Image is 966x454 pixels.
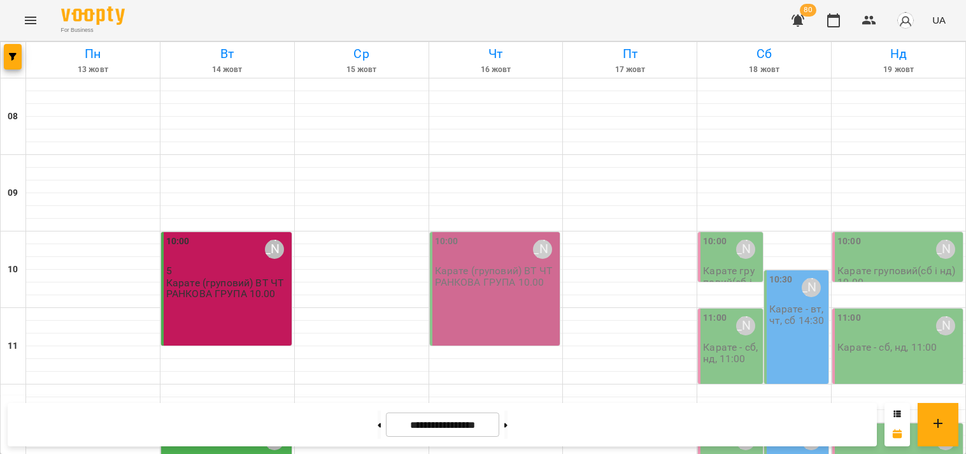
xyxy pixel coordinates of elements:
[162,44,292,64] h6: Вт
[28,64,158,76] h6: 13 жовт
[297,44,427,64] h6: Ср
[166,265,289,276] p: 5
[61,26,125,34] span: For Business
[703,342,760,364] p: Карате - сб, нд, 11:00
[897,11,914,29] img: avatar_s.png
[736,240,755,259] div: Киричко Тарас
[297,64,427,76] h6: 15 жовт
[431,64,561,76] h6: 16 жовт
[834,44,963,64] h6: Нд
[699,44,829,64] h6: Сб
[265,240,284,259] div: Мамішев Еміль
[703,311,727,325] label: 11:00
[927,8,951,32] button: UA
[8,186,18,200] h6: 09
[8,263,18,277] h6: 10
[699,64,829,76] h6: 18 жовт
[837,311,861,325] label: 11:00
[28,44,158,64] h6: Пн
[703,235,727,249] label: 10:00
[162,64,292,76] h6: 14 жовт
[166,277,289,300] p: Карате (груповий) ВТ ЧТ РАНКОВА ГРУПА 10.00
[837,235,861,249] label: 10:00
[769,273,793,287] label: 10:30
[932,13,946,27] span: UA
[936,240,955,259] div: Киричко Тарас
[8,339,18,353] h6: 11
[565,44,695,64] h6: Пт
[769,304,826,326] p: Карате - вт, чт, сб 14:30
[15,5,46,36] button: Menu
[834,64,963,76] h6: 19 жовт
[703,265,760,298] p: Карате груповий(сб і нд) 10.00
[565,64,695,76] h6: 17 жовт
[435,265,558,288] p: Карате (груповий) ВТ ЧТ РАНКОВА ГРУПА 10.00
[936,316,955,335] div: Киричко Тарас
[533,240,552,259] div: Мамішев Еміль
[61,6,125,25] img: Voopty Logo
[8,110,18,124] h6: 08
[802,278,821,297] div: Мамішев Еміль
[435,235,458,249] label: 10:00
[837,265,960,288] p: Карате груповий(сб і нд) 10.00
[166,235,190,249] label: 10:00
[837,342,937,353] p: Карате - сб, нд, 11:00
[800,4,816,17] span: 80
[736,316,755,335] div: Киричко Тарас
[431,44,561,64] h6: Чт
